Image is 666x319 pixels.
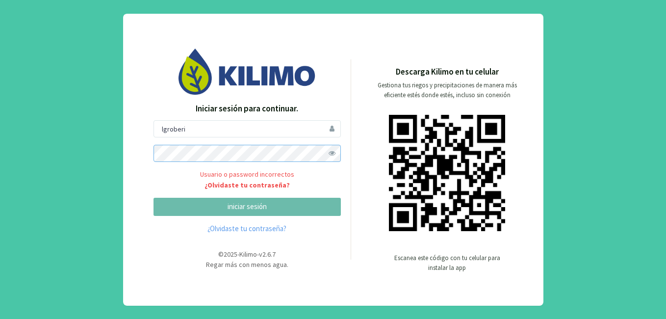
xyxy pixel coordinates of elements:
a: ¿Olvidaste tu contraseña? [154,223,341,235]
img: qr code [389,115,505,231]
p: Descarga Kilimo en tu celular [396,66,499,79]
input: Usuario [154,120,341,137]
p: Gestiona tus riegos y precipitaciones de manera más eficiente estés donde estés, incluso sin cone... [372,80,523,100]
p: Iniciar sesión para continuar. [154,103,341,115]
span: - [257,250,259,259]
a: ¿Olvidaste tu contraseña? [154,180,341,190]
img: Image [179,49,316,94]
span: Regar más con menos agua. [206,260,288,269]
span: Usuario o password incorrectos [154,169,341,190]
span: v2.6.7 [259,250,276,259]
button: iniciar sesión [154,198,341,216]
span: © [218,250,224,259]
span: Kilimo [239,250,257,259]
p: iniciar sesión [162,201,333,213]
span: 2025 [224,250,237,259]
span: - [237,250,239,259]
p: Escanea este código con tu celular para instalar la app [393,253,501,273]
